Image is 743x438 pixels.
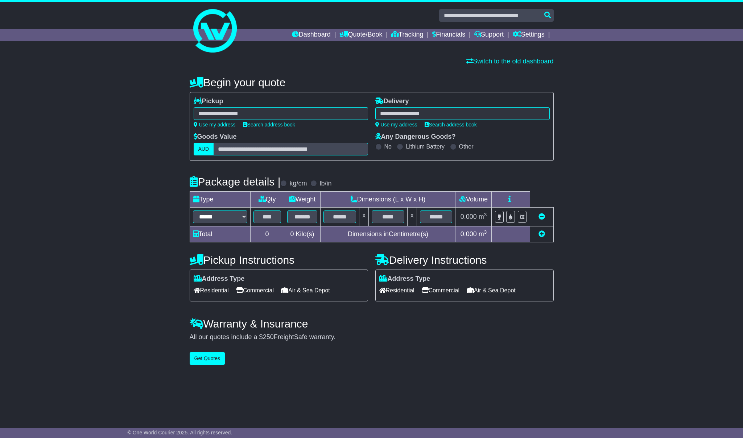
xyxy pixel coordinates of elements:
[190,333,554,341] div: All our quotes include a $ FreightSafe warranty.
[128,430,232,435] span: © One World Courier 2025. All rights reserved.
[250,192,284,208] td: Qty
[194,285,229,296] span: Residential
[290,230,294,238] span: 0
[190,176,281,188] h4: Package details |
[538,230,545,238] a: Add new item
[407,208,417,226] td: x
[243,122,295,128] a: Search address book
[263,333,274,341] span: 250
[406,143,445,150] label: Lithium Battery
[379,285,414,296] span: Residential
[479,230,487,238] span: m
[190,254,368,266] h4: Pickup Instructions
[292,29,331,41] a: Dashboard
[538,213,545,220] a: Remove this item
[375,97,409,105] label: Delivery
[375,133,456,141] label: Any Dangerous Goods?
[190,226,250,242] td: Total
[479,213,487,220] span: m
[190,192,250,208] td: Type
[190,352,225,365] button: Get Quotes
[375,254,554,266] h4: Delivery Instructions
[289,180,307,188] label: kg/cm
[190,76,554,88] h4: Begin your quote
[194,143,214,155] label: AUD
[425,122,477,128] a: Search address book
[284,226,321,242] td: Kilo(s)
[455,192,492,208] td: Volume
[459,143,474,150] label: Other
[194,133,237,141] label: Goods Value
[474,29,504,41] a: Support
[250,226,284,242] td: 0
[190,318,554,330] h4: Warranty & Insurance
[194,122,236,128] a: Use my address
[375,122,417,128] a: Use my address
[281,285,330,296] span: Air & Sea Depot
[484,212,487,217] sup: 3
[339,29,382,41] a: Quote/Book
[236,285,274,296] span: Commercial
[194,275,245,283] label: Address Type
[461,213,477,220] span: 0.000
[194,97,223,105] label: Pickup
[379,275,430,283] label: Address Type
[513,29,545,41] a: Settings
[432,29,465,41] a: Financials
[321,226,455,242] td: Dimensions in Centimetre(s)
[461,230,477,238] span: 0.000
[319,180,331,188] label: lb/in
[422,285,459,296] span: Commercial
[484,229,487,235] sup: 3
[321,192,455,208] td: Dimensions (L x W x H)
[391,29,423,41] a: Tracking
[284,192,321,208] td: Weight
[466,58,553,65] a: Switch to the old dashboard
[384,143,392,150] label: No
[359,208,369,226] td: x
[467,285,516,296] span: Air & Sea Depot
